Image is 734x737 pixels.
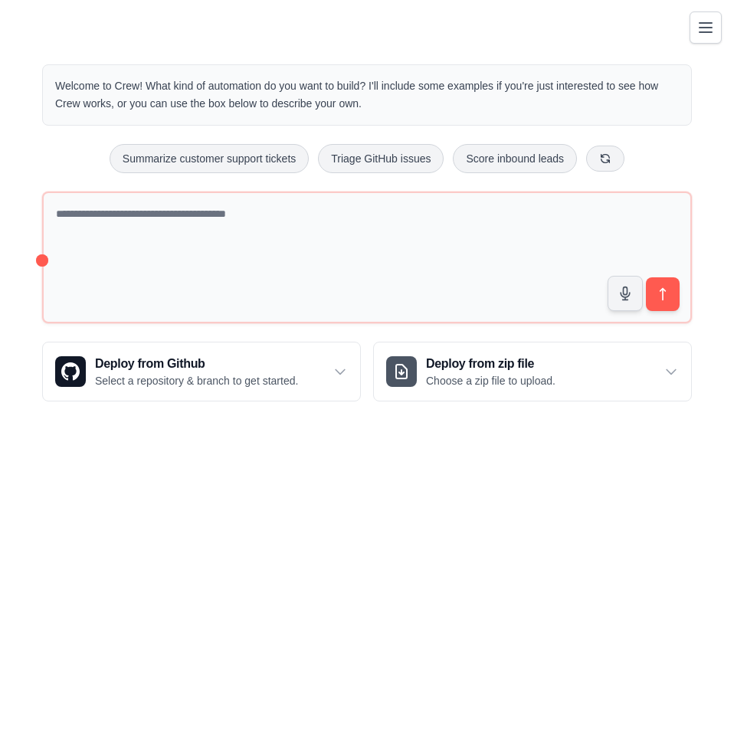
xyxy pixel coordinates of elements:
button: Summarize customer support tickets [110,144,309,173]
h3: Deploy from Github [95,355,298,373]
p: Select a repository & branch to get started. [95,373,298,388]
p: Choose a zip file to upload. [426,373,555,388]
button: Triage GitHub issues [318,144,444,173]
button: Toggle navigation [690,11,722,44]
button: Score inbound leads [453,144,577,173]
p: Welcome to Crew! What kind of automation do you want to build? I'll include some examples if you'... [55,77,679,113]
h3: Deploy from zip file [426,355,555,373]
